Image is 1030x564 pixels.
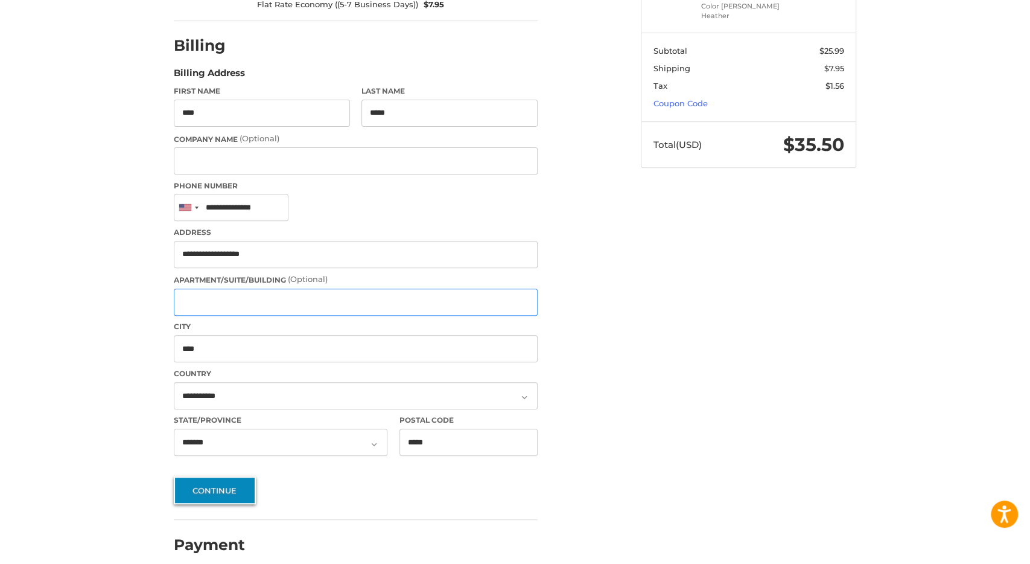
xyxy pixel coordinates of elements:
legend: Billing Address [174,66,245,86]
span: $1.56 [825,81,844,91]
label: Address [174,227,538,238]
span: $25.99 [819,46,844,56]
label: Country [174,368,538,379]
span: $35.50 [783,133,844,156]
span: Tax [653,81,667,91]
label: Phone Number [174,181,538,191]
label: Last Name [361,86,538,97]
label: City [174,321,538,332]
span: $7.95 [824,63,844,73]
div: United States: +1 [174,194,202,220]
small: (Optional) [288,274,328,284]
label: State/Province [174,415,387,426]
li: Color [PERSON_NAME] Heather [701,1,793,21]
label: Apartment/Suite/Building [174,274,538,286]
h2: Billing [174,36,244,55]
span: Shipping [653,63,690,73]
a: Coupon Code [653,98,708,108]
label: First Name [174,86,350,97]
small: (Optional) [240,133,279,143]
span: Total (USD) [653,139,702,150]
label: Company Name [174,133,538,145]
span: Subtotal [653,46,687,56]
label: Postal Code [399,415,538,426]
button: Continue [174,476,256,504]
h2: Payment [174,536,245,554]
